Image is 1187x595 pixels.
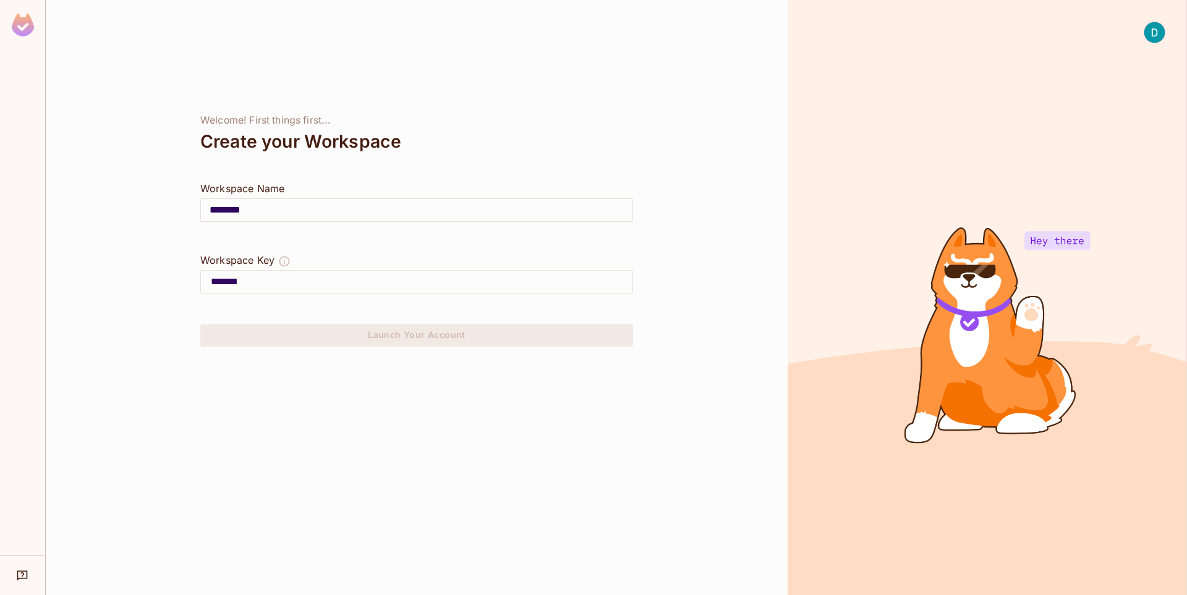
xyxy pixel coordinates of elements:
[12,14,34,36] img: SReyMgAAAABJRU5ErkJggg==
[1144,22,1165,43] img: 张Del
[200,324,633,347] button: Launch Your Account
[200,127,633,156] div: Create your Workspace
[9,563,36,588] div: Help & Updates
[200,181,633,196] div: Workspace Name
[278,253,291,270] button: The Workspace Key is unique, and serves as the identifier of your workspace.
[200,114,633,127] div: Welcome! First things first...
[200,253,274,268] div: Workspace Key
